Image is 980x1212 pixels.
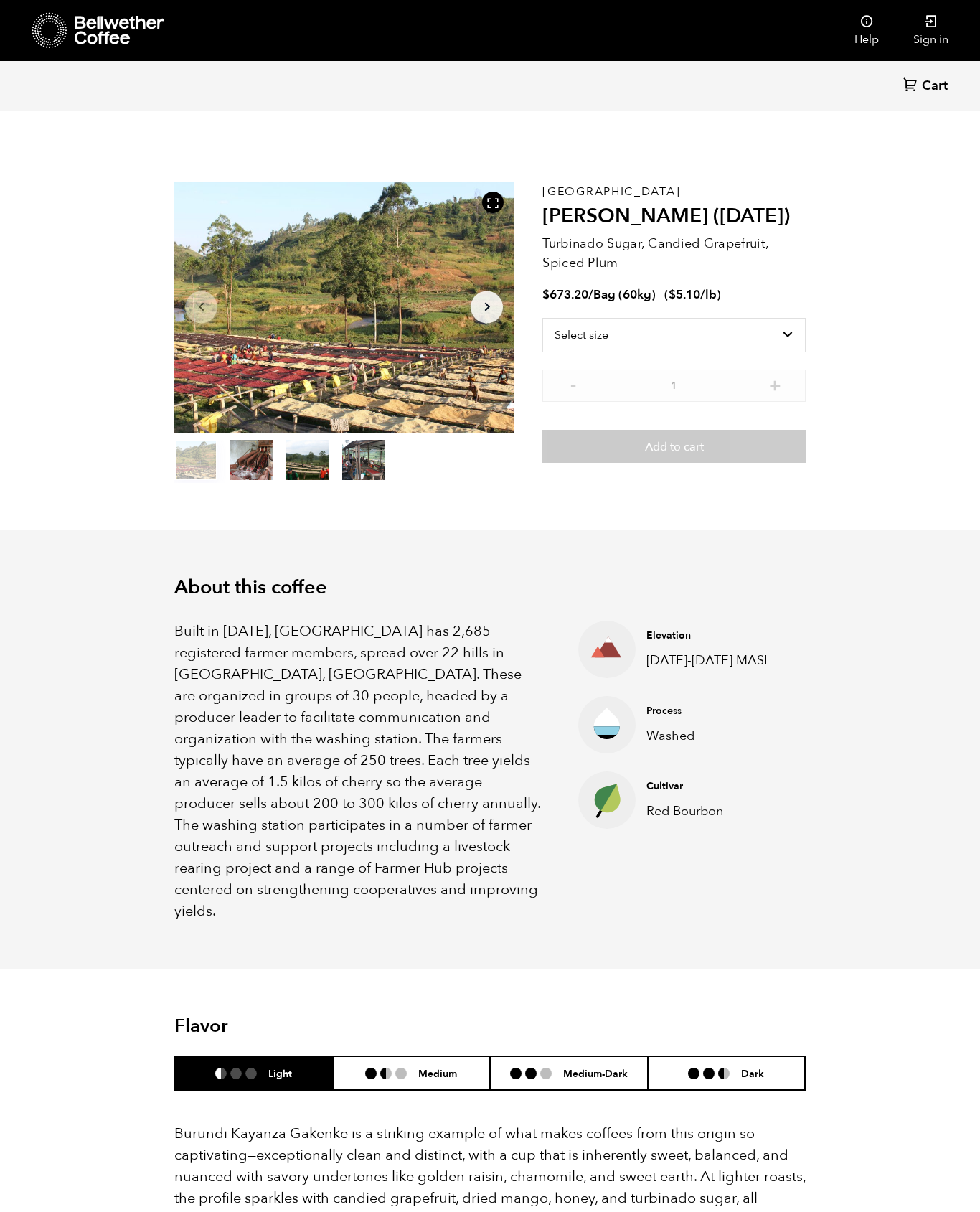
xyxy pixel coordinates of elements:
[174,621,542,922] p: Built in [DATE], [GEOGRAPHIC_DATA] has 2,685 registered farmer members, spread over 22 hills in [...
[174,576,806,599] h2: About this coffee
[593,286,656,303] span: Bag (60kg)
[542,286,588,303] bdi: 673.20
[669,286,676,303] span: $
[418,1067,457,1079] h6: Medium
[766,377,784,391] button: +
[669,286,700,303] bdi: 5.10
[542,286,550,303] span: $
[588,286,593,303] span: /
[700,286,717,303] span: /lb
[563,1067,628,1079] h6: Medium-Dark
[646,802,783,821] p: Red Bourbon
[542,430,806,463] button: Add to cart
[542,205,806,229] h2: [PERSON_NAME] ([DATE])
[268,1067,292,1079] h6: Light
[741,1067,764,1079] h6: Dark
[564,377,582,391] button: -
[922,77,948,95] span: Cart
[646,629,783,643] h4: Elevation
[646,704,783,718] h4: Process
[646,726,783,746] p: Washed
[542,234,806,273] p: Turbinado Sugar, Candied Grapefruit, Spiced Plum
[174,1015,385,1038] h2: Flavor
[664,286,721,303] span: ( )
[646,651,783,670] p: [DATE]-[DATE] MASL
[646,779,783,794] h4: Cultivar
[903,77,951,96] a: Cart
